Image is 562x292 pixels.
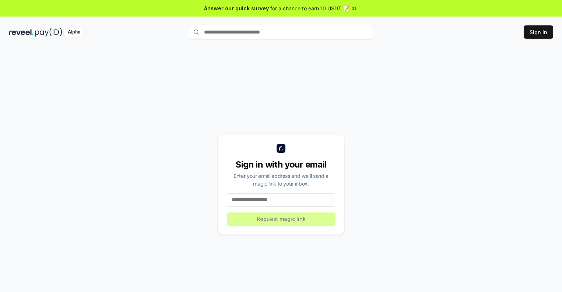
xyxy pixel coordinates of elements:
[227,172,335,187] div: Enter your email address and we’ll send a magic link to your inbox.
[277,144,285,153] img: logo_small
[64,28,84,37] div: Alpha
[35,28,62,37] img: pay_id
[204,4,269,12] span: Answer our quick survey
[270,4,349,12] span: for a chance to earn 10 USDT 📝
[524,25,553,39] button: Sign In
[227,159,335,170] div: Sign in with your email
[9,28,34,37] img: reveel_dark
